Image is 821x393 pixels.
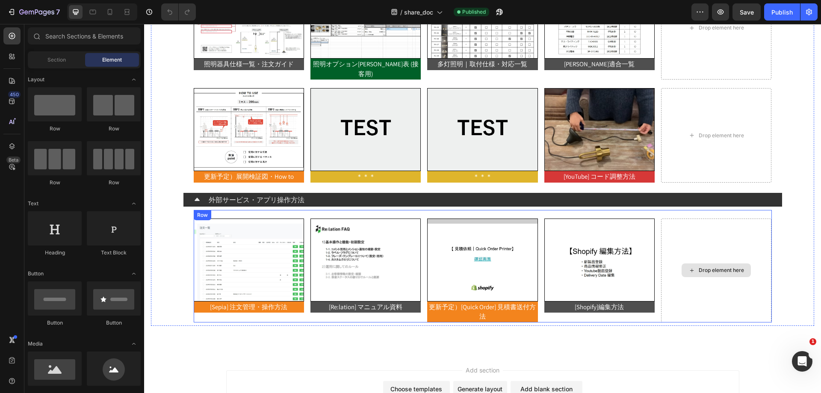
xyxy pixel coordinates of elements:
[400,195,511,278] img: gempages_500312624769008870-e4bff45a-b179-4fc4-928d-4e458358223f.jpg
[809,338,816,345] span: 1
[8,91,21,98] div: 450
[283,64,393,147] img: gempages_500312624769008870-bd6693ed-c955-4614-8d3f-8c530969c7f8.jpg
[50,278,160,289] h2: [Sepia] 注文管理・操作方法
[28,249,82,257] div: Heading
[127,73,141,86] span: Toggle open
[127,337,141,351] span: Toggle open
[127,197,141,210] span: Toggle open
[246,360,298,369] div: Choose templates
[400,35,511,46] h2: [PERSON_NAME]適合一覧
[28,319,82,327] div: Button
[555,0,600,7] div: Drop element here
[166,278,277,289] h2: [Re:lation] マニュアル資料
[28,76,44,83] span: Layout
[3,3,64,21] button: 7
[28,340,43,348] span: Media
[283,147,393,159] h2: ＊＊＊
[404,8,433,17] span: share_doc
[792,351,812,372] iframe: Intercom live chat
[771,8,793,17] div: Publish
[87,319,141,327] div: Button
[87,125,141,133] div: Row
[56,7,60,17] p: 7
[166,147,277,159] h2: ＊＊＊
[555,243,600,250] div: Drop element here
[28,27,141,44] input: Search Sections & Elements
[376,360,428,369] div: Add blank section
[127,267,141,281] span: Toggle open
[732,3,761,21] button: Save
[161,3,196,21] div: Undo/Redo
[400,64,511,147] img: gempages_500312624769008870-1cc7eddb-ef63-439b-bb40-4504a23767b9.jpg
[144,24,821,393] iframe: Design area
[313,360,358,369] div: Generate layout
[318,342,359,351] span: Add section
[283,278,393,298] h2: 更新予定）[Quick Order] 見積書送付方法
[400,8,402,17] span: /
[166,35,277,56] h2: 照明オプション[PERSON_NAME]表 (接客用)
[28,270,44,278] span: Button
[283,195,393,278] img: gempages_500312624769008870-8d65b208-da9b-42f3-98d3-65ba7e8de349.jpg
[400,278,511,289] h2: [Shopify]編集方法
[28,200,38,207] span: Text
[47,56,66,64] span: Section
[764,3,800,21] button: Publish
[65,173,160,178] p: 外部サービス・アプリ操作方法
[28,125,82,133] div: Row
[166,64,277,147] img: gempages_500312624769008870-bd6693ed-c955-4614-8d3f-8c530969c7f8.jpg
[28,179,82,186] div: Row
[555,108,600,115] div: Drop element here
[102,56,122,64] span: Element
[462,8,486,16] span: Published
[166,195,277,278] img: gempages_500312624769008870-ba6fb455-c8c3-4462-a6f4-af3e54345a6f.jpg
[740,9,754,16] span: Save
[50,64,160,147] img: gempages_500312624769008870-c5f744b8-5ae2-4fe6-bed1-5162f22fc4d0.jpg
[50,147,160,159] h2: 更新予定）展開検証図・How to
[6,157,21,163] div: Beta
[87,249,141,257] div: Text Block
[51,187,65,195] div: Row
[400,147,511,159] h2: [YouTube] コード調整方法
[87,179,141,186] div: Row
[283,35,393,46] h2: 多灯照明｜取付仕様・対応一覧
[50,195,160,278] img: gempages_500312624769008870-ed92452d-45d8-4395-b244-0999a6db2e99.jpg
